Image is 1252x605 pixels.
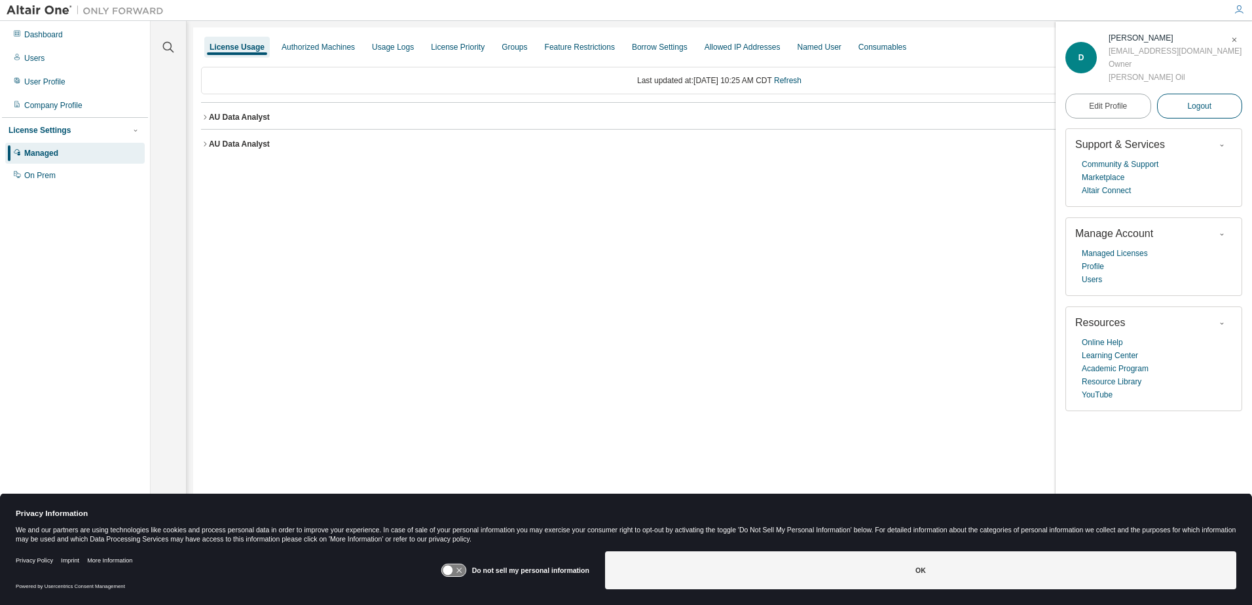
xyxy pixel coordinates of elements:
div: AU Data Analyst [209,139,270,149]
span: Logout [1187,100,1211,113]
span: Edit Profile [1089,101,1127,111]
div: [EMAIL_ADDRESS][DOMAIN_NAME] [1109,45,1242,58]
div: [PERSON_NAME] Oil [1109,71,1242,84]
div: Users [24,53,45,64]
span: Resources [1075,317,1125,328]
div: On Prem [24,170,56,181]
button: AU Data AnalystLicense ID: 135295 [201,130,1238,158]
div: Dashboard [24,29,63,40]
div: Last updated at: [DATE] 10:25 AM CDT [201,67,1238,94]
img: Altair One [7,4,170,17]
span: Manage Account [1075,228,1153,239]
a: Academic Program [1082,362,1149,375]
a: Online Help [1082,336,1123,349]
div: License Usage [210,42,265,52]
button: AU Data AnalystLicense ID: 135296 [201,103,1238,132]
a: Resource Library [1082,375,1141,388]
a: Users [1082,273,1102,286]
a: Community & Support [1082,158,1158,171]
div: Named User [797,42,841,52]
a: Refresh [774,76,801,85]
span: D [1078,53,1084,62]
a: Managed Licenses [1082,247,1148,260]
a: YouTube [1082,388,1113,401]
div: Allowed IP Addresses [705,42,781,52]
div: David karner [1109,31,1242,45]
div: Consumables [858,42,906,52]
div: License Priority [431,42,485,52]
a: Edit Profile [1065,94,1151,119]
div: Managed [24,148,58,158]
div: Groups [502,42,527,52]
div: Usage Logs [372,42,414,52]
div: License Settings [9,125,71,136]
div: Company Profile [24,100,83,111]
button: Logout [1157,94,1243,119]
a: Altair Connect [1082,184,1131,197]
a: Learning Center [1082,349,1138,362]
span: Support & Services [1075,139,1165,150]
div: Owner [1109,58,1242,71]
a: Profile [1082,260,1104,273]
div: Authorized Machines [282,42,355,52]
div: AU Data Analyst [209,112,270,122]
div: Borrow Settings [632,42,688,52]
div: User Profile [24,77,65,87]
div: Feature Restrictions [545,42,615,52]
a: Marketplace [1082,171,1124,184]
